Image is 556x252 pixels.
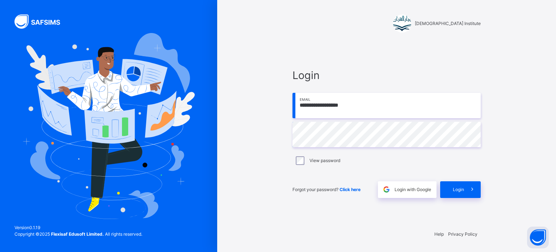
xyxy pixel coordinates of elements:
[340,187,361,192] a: Click here
[51,231,104,237] strong: Flexisaf Edusoft Limited.
[22,33,195,219] img: Hero Image
[14,224,142,231] span: Version 0.1.19
[382,185,391,194] img: google.396cfc9801f0270233282035f929180a.svg
[448,231,477,237] a: Privacy Policy
[395,186,431,193] span: Login with Google
[292,67,481,83] span: Login
[434,231,444,237] a: Help
[292,187,361,192] span: Forgot your password?
[14,231,142,237] span: Copyright © 2025 All rights reserved.
[527,227,549,248] button: Open asap
[309,157,340,164] label: View password
[415,20,481,27] span: [DEMOGRAPHIC_DATA] Institute
[453,186,464,193] span: Login
[14,15,69,29] img: SAFSIMS Logo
